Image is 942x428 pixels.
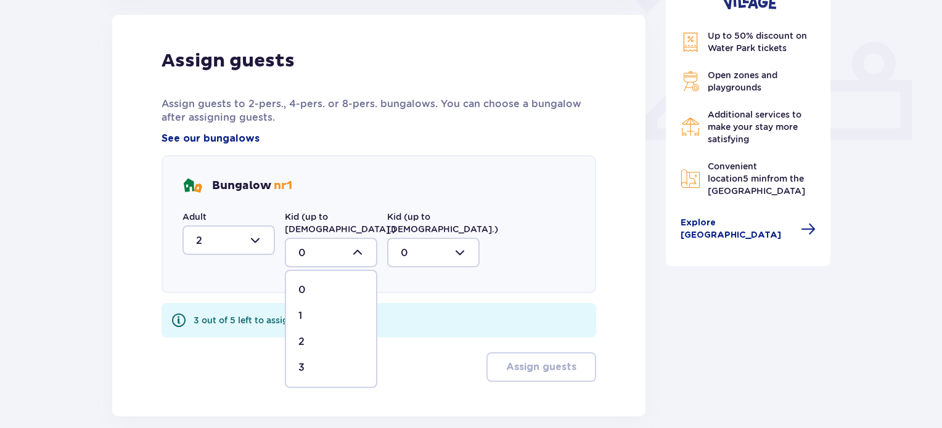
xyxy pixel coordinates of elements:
[708,110,801,144] span: Additional services to make your stay more satisfying
[298,309,302,323] p: 1
[162,49,295,73] p: Assign guests
[387,211,498,235] label: Kid (up to [DEMOGRAPHIC_DATA].)
[182,211,207,223] label: Adult
[162,97,596,124] p: Assign guests to 2-pers., 4-pers. or 8-pers. bungalows. You can choose a bungalow after assigning...
[708,70,777,92] span: Open zones and playgrounds
[681,217,816,241] a: Explore [GEOGRAPHIC_DATA]
[486,352,596,382] button: Assign guests
[298,283,306,297] p: 0
[212,179,292,193] p: Bungalow
[285,211,396,235] label: Kid (up to [DEMOGRAPHIC_DATA].)
[708,161,805,196] span: Convenient location from the [GEOGRAPHIC_DATA]
[681,32,700,52] img: Discount Icon
[743,174,767,184] span: 5 min
[274,179,292,193] span: nr 1
[681,117,700,137] img: Restaurant Icon
[298,361,305,374] p: 3
[681,71,700,91] img: Grill Icon
[298,335,305,349] p: 2
[681,169,700,188] img: Map Icon
[681,217,794,241] span: Explore [GEOGRAPHIC_DATA]
[182,176,202,196] img: bungalows Icon
[194,314,296,326] div: 3 out of 5 left to assign.
[506,360,576,374] p: Assign guests
[708,31,807,53] span: Up to 50% discount on Water Park tickets
[162,132,260,145] a: See our bungalows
